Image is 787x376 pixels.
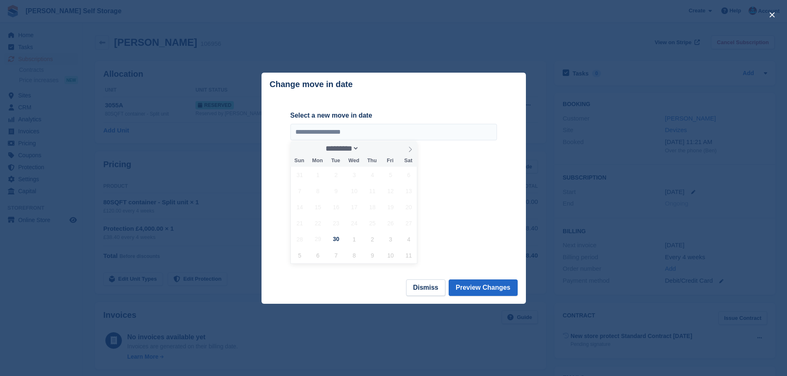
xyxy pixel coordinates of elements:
[401,183,417,199] span: September 13, 2025
[328,215,344,231] span: September 23, 2025
[328,247,344,263] span: October 7, 2025
[310,183,326,199] span: September 8, 2025
[383,215,399,231] span: September 26, 2025
[346,183,362,199] span: September 10, 2025
[383,231,399,247] span: October 3, 2025
[292,199,308,215] span: September 14, 2025
[328,199,344,215] span: September 16, 2025
[346,199,362,215] span: September 17, 2025
[364,199,380,215] span: September 18, 2025
[270,80,353,89] p: Change move in date
[323,144,359,153] select: Month
[346,215,362,231] span: September 24, 2025
[292,247,308,263] span: October 5, 2025
[292,183,308,199] span: September 7, 2025
[364,247,380,263] span: October 9, 2025
[399,158,417,163] span: Sat
[292,167,308,183] span: August 31, 2025
[290,158,309,163] span: Sun
[328,183,344,199] span: September 9, 2025
[328,231,344,247] span: September 30, 2025
[326,158,345,163] span: Tue
[401,167,417,183] span: September 6, 2025
[401,215,417,231] span: September 27, 2025
[359,144,385,153] input: Year
[290,111,497,121] label: Select a new move in date
[381,158,399,163] span: Fri
[310,167,326,183] span: September 1, 2025
[364,167,380,183] span: September 4, 2025
[406,279,445,296] button: Dismiss
[310,231,326,247] span: September 29, 2025
[364,231,380,247] span: October 2, 2025
[401,199,417,215] span: September 20, 2025
[401,231,417,247] span: October 4, 2025
[383,247,399,263] span: October 10, 2025
[383,167,399,183] span: September 5, 2025
[383,183,399,199] span: September 12, 2025
[346,247,362,263] span: October 8, 2025
[310,215,326,231] span: September 22, 2025
[364,183,380,199] span: September 11, 2025
[363,158,381,163] span: Thu
[383,199,399,215] span: September 19, 2025
[310,199,326,215] span: September 15, 2025
[364,215,380,231] span: September 25, 2025
[766,8,779,21] button: close
[346,167,362,183] span: September 3, 2025
[449,279,518,296] button: Preview Changes
[310,247,326,263] span: October 6, 2025
[328,167,344,183] span: September 2, 2025
[345,158,363,163] span: Wed
[401,247,417,263] span: October 11, 2025
[346,231,362,247] span: October 1, 2025
[292,231,308,247] span: September 28, 2025
[292,215,308,231] span: September 21, 2025
[308,158,326,163] span: Mon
